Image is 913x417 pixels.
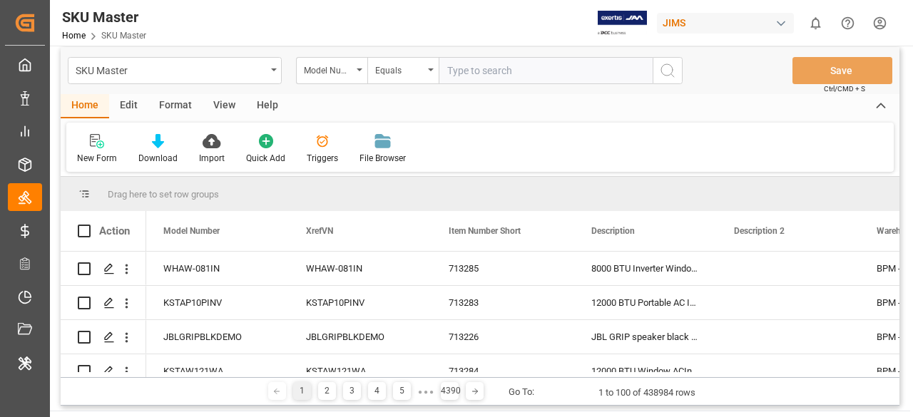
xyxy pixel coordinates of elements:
[289,320,432,354] div: JBLGRIPBLKDEMO
[148,94,203,118] div: Format
[307,152,338,165] div: Triggers
[61,286,146,320] div: Press SPACE to select this row.
[574,354,717,388] div: 12000 BTU Window ACInverter 11
[199,152,225,165] div: Import
[574,320,717,354] div: JBL GRIP speaker black Demo
[439,57,653,84] input: Type to search
[289,354,432,388] div: KSTAW121WA
[574,286,717,319] div: 12000 BTU Portable AC Inverter
[246,152,285,165] div: Quick Add
[138,152,178,165] div: Download
[61,354,146,388] div: Press SPACE to select this row.
[146,286,289,319] div: KSTAP10PINV
[108,189,219,200] span: Drag here to set row groups
[289,286,432,319] div: KSTAP10PINV
[657,13,794,34] div: JIMS
[306,226,333,236] span: XrefVN
[509,385,534,399] div: Go To:
[77,152,117,165] div: New Form
[246,94,289,118] div: Help
[375,61,424,77] div: Equals
[432,354,574,388] div: 713284
[367,57,439,84] button: open menu
[792,57,892,84] button: Save
[289,252,432,285] div: WHAW-081IN
[146,320,289,354] div: JBLGRIPBLKDEMO
[293,382,311,400] div: 1
[418,386,434,397] div: ● ● ●
[61,94,109,118] div: Home
[304,61,352,77] div: Model Number
[653,57,683,84] button: search button
[343,382,361,400] div: 3
[146,354,289,388] div: KSTAW121WA
[109,94,148,118] div: Edit
[393,382,411,400] div: 5
[734,226,785,236] span: Description 2
[99,225,130,237] div: Action
[598,386,695,400] div: 1 to 100 of 438984 rows
[68,57,282,84] button: open menu
[359,152,406,165] div: File Browser
[61,320,146,354] div: Press SPACE to select this row.
[441,382,459,400] div: 4390
[449,226,521,236] span: Item Number Short
[800,7,832,39] button: show 0 new notifications
[146,252,289,285] div: WHAW-081IN
[296,57,367,84] button: open menu
[76,61,266,78] div: SKU Master
[432,286,574,319] div: 713283
[61,252,146,286] div: Press SPACE to select this row.
[163,226,220,236] span: Model Number
[824,83,865,94] span: Ctrl/CMD + S
[318,382,336,400] div: 2
[598,11,647,36] img: Exertis%20JAM%20-%20Email%20Logo.jpg_1722504956.jpg
[432,252,574,285] div: 713285
[203,94,246,118] div: View
[62,31,86,41] a: Home
[368,382,386,400] div: 4
[657,9,800,36] button: JIMS
[574,252,717,285] div: 8000 BTU Inverter Window AC
[832,7,864,39] button: Help Center
[432,320,574,354] div: 713226
[62,6,146,28] div: SKU Master
[591,226,635,236] span: Description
